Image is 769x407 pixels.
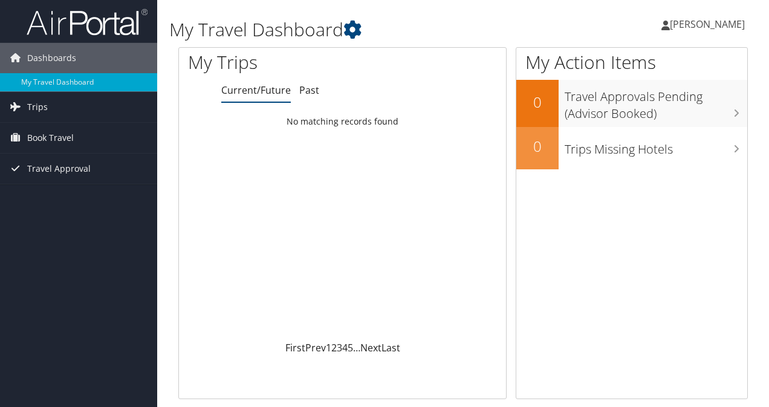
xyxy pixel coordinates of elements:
[516,50,747,75] h1: My Action Items
[331,341,337,354] a: 2
[516,92,559,112] h2: 0
[188,50,361,75] h1: My Trips
[670,18,745,31] span: [PERSON_NAME]
[27,123,74,153] span: Book Travel
[342,341,348,354] a: 4
[516,127,747,169] a: 0Trips Missing Hotels
[326,341,331,354] a: 1
[285,341,305,354] a: First
[661,6,757,42] a: [PERSON_NAME]
[221,83,291,97] a: Current/Future
[565,82,747,122] h3: Travel Approvals Pending (Advisor Booked)
[27,8,148,36] img: airportal-logo.png
[299,83,319,97] a: Past
[169,17,561,42] h1: My Travel Dashboard
[337,341,342,354] a: 3
[360,341,381,354] a: Next
[305,341,326,354] a: Prev
[27,92,48,122] span: Trips
[565,135,747,158] h3: Trips Missing Hotels
[381,341,400,354] a: Last
[27,154,91,184] span: Travel Approval
[27,43,76,73] span: Dashboards
[348,341,353,354] a: 5
[353,341,360,354] span: …
[516,136,559,157] h2: 0
[179,111,506,132] td: No matching records found
[516,80,747,126] a: 0Travel Approvals Pending (Advisor Booked)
